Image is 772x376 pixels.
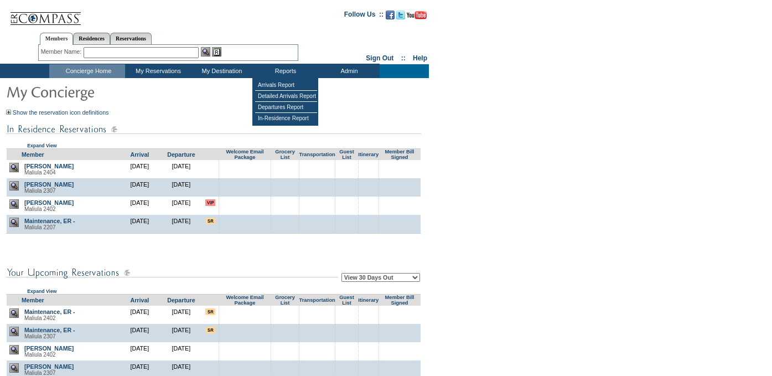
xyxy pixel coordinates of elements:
td: [DATE] [119,178,160,197]
td: [DATE] [160,342,202,360]
input: There are special requests for this reservation! [205,327,215,333]
a: Become our fan on Facebook [386,14,395,20]
a: [PERSON_NAME] [24,345,74,352]
img: view [9,218,19,227]
td: [DATE] [119,306,160,324]
td: My Reservations [125,64,189,78]
a: [PERSON_NAME] [24,199,74,206]
td: [DATE] [160,178,202,197]
img: Subscribe to our YouTube Channel [407,11,427,19]
img: blank.gif [317,308,318,309]
td: Reports [252,64,316,78]
img: blank.gif [368,363,369,364]
td: [DATE] [119,197,160,215]
td: [DATE] [119,160,160,178]
img: Reservations [212,47,221,56]
td: [DATE] [160,306,202,324]
img: blank.gif [317,181,318,182]
img: blank.gif [285,199,286,200]
a: Members [40,33,74,45]
img: blank.gif [346,308,347,309]
td: [DATE] [160,197,202,215]
td: [DATE] [119,342,160,360]
a: Departure [167,297,195,303]
img: Show the reservation icon definitions [6,110,11,115]
a: Expand View [27,143,56,148]
img: subTtlConUpcomingReservatio.gif [6,266,338,280]
img: Become our fan on Facebook [386,11,395,19]
a: Reservations [110,33,152,44]
a: Member [22,297,44,303]
a: [PERSON_NAME] [24,363,74,370]
td: [DATE] [160,215,202,234]
td: Detailed Arrivals Report [255,91,317,102]
a: Residences [73,33,110,44]
a: Itinerary [358,152,379,157]
td: Admin [316,64,380,78]
span: :: [401,54,406,62]
a: Follow us on Twitter [396,14,405,20]
img: blank.gif [285,363,286,364]
img: blank.gif [285,308,286,309]
img: blank.gif [346,181,347,182]
td: [DATE] [160,324,202,342]
img: blank.gif [346,199,347,200]
a: Show the reservation icon definitions [13,109,109,116]
a: Transportation [299,297,335,303]
span: Maliula 2307 [24,333,56,339]
span: Maliula 2402 [24,352,56,358]
img: view [9,199,19,209]
span: Maliula 2404 [24,169,56,176]
img: blank.gif [368,308,369,309]
a: Welcome Email Package [226,149,263,160]
td: [DATE] [119,324,160,342]
input: VIP member [205,199,215,206]
a: [PERSON_NAME] [24,181,74,188]
a: Expand View [27,289,56,294]
input: There are special requests for this reservation! [205,218,215,224]
a: Grocery List [275,295,295,306]
img: view [9,181,19,190]
img: view [9,327,19,336]
input: There are special requests for this reservation! [205,308,215,315]
a: Arrival [131,297,149,303]
a: Guest List [339,295,354,306]
td: My Destination [189,64,252,78]
img: view [9,308,19,318]
img: blank.gif [368,199,369,200]
a: Maintenance, ER - [24,218,75,224]
span: Maliula 2307 [24,370,56,376]
a: Maintenance, ER - [24,308,75,315]
td: Departures Report [255,102,317,113]
img: blank.gif [346,363,347,364]
img: Follow us on Twitter [396,11,405,19]
a: Welcome Email Package [226,295,263,306]
span: Maliula 2207 [24,224,56,230]
img: blank.gif [317,363,318,364]
img: view [9,345,19,354]
a: Help [413,54,427,62]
